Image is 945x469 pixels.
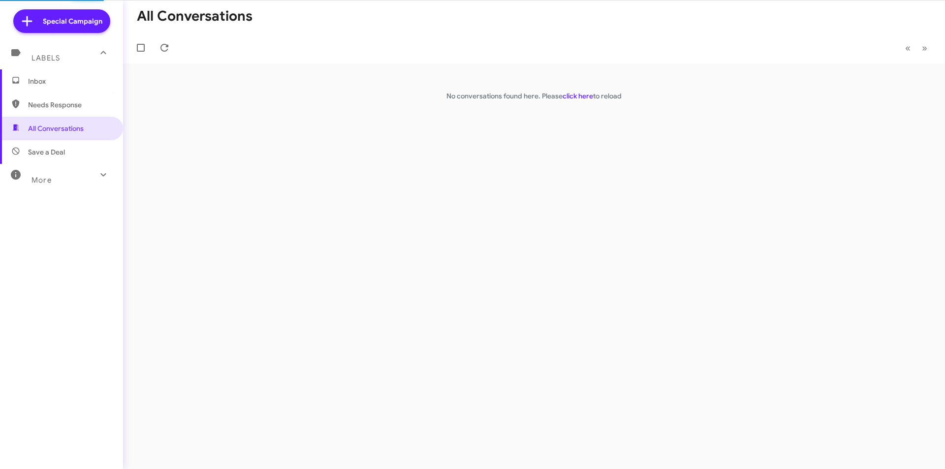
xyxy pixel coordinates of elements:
[28,76,112,86] span: Inbox
[123,91,945,101] p: No conversations found here. Please to reload
[28,100,112,110] span: Needs Response
[900,38,933,58] nav: Page navigation example
[31,54,60,63] span: Labels
[13,9,110,33] a: Special Campaign
[31,176,52,185] span: More
[28,124,84,133] span: All Conversations
[922,42,927,54] span: »
[28,147,65,157] span: Save a Deal
[563,92,593,100] a: click here
[137,8,252,24] h1: All Conversations
[43,16,102,26] span: Special Campaign
[916,38,933,58] button: Next
[905,42,911,54] span: «
[899,38,916,58] button: Previous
